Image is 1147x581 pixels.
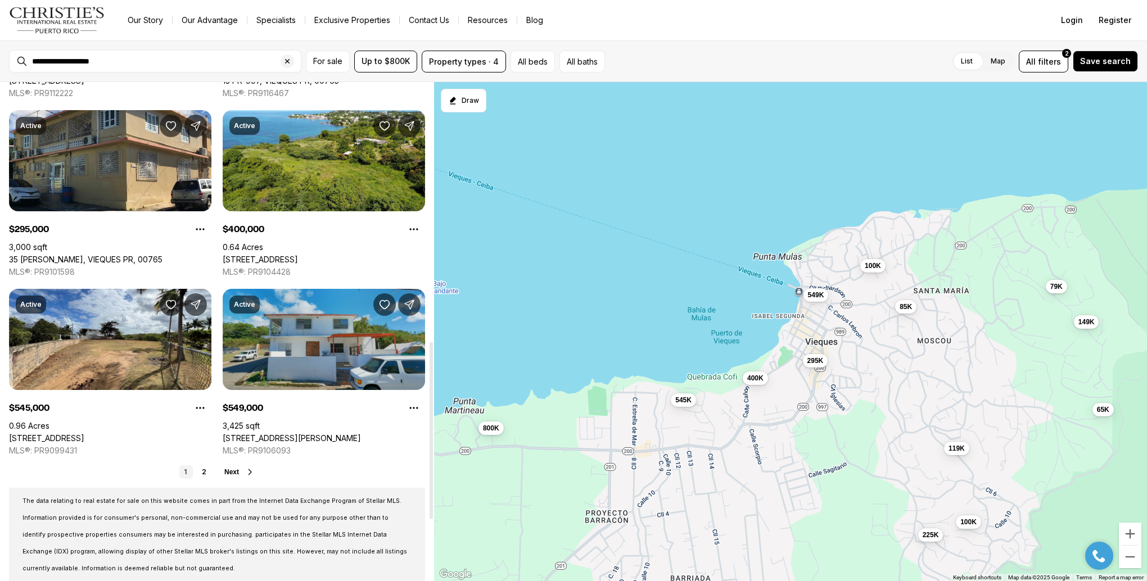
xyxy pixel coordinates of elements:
span: 119K [949,443,965,452]
a: Exclusive Properties [305,12,399,28]
button: Contact Us [400,12,458,28]
a: Blog [517,12,552,28]
span: Map data ©2025 Google [1008,574,1069,580]
button: All baths [559,51,605,72]
span: Register [1099,16,1131,25]
a: 1 [179,465,193,479]
p: Active [234,121,255,130]
span: 2 [1065,49,1069,58]
button: 295K [803,354,828,367]
button: Next [224,467,255,476]
span: Login [1061,16,1083,25]
button: 149K [1074,315,1099,328]
button: 119K [944,441,969,455]
a: Specialists [247,12,305,28]
button: 400K [743,371,768,385]
a: 13 PR-997, VIEQUES PR, 00765 [223,76,339,86]
button: Save Property: 35 QUINONES [160,115,182,137]
button: Register [1092,9,1138,31]
a: Resources [459,12,517,28]
button: Up to $800K [354,51,417,72]
button: Property options [189,218,211,240]
button: 800K [478,421,504,434]
button: Share Property [184,115,207,137]
span: filters [1038,56,1061,67]
span: 79K [1050,282,1063,291]
button: Save search [1073,51,1138,72]
span: Save search [1080,57,1131,66]
span: Up to $800K [362,57,410,66]
a: 2 [197,465,211,479]
span: 85K [900,302,912,311]
button: 100K [860,258,886,272]
button: 79K [1046,280,1067,293]
button: 65K [1092,403,1114,416]
a: Our Advantage [173,12,247,28]
button: Save Property: 2 CALLE RICHARDSON [373,293,396,316]
button: Save Property: 53 CALLE CANON [373,115,396,137]
button: Property options [403,218,425,240]
button: Zoom in [1119,523,1141,545]
a: 35 QUINONES, VIEQUES PR, 00765 [9,255,162,265]
a: 154 CALLE BASTIMIENTO, VIEQUES PR, 00765 [9,76,84,86]
button: Allfilters2 [1019,51,1068,72]
button: Property types · 4 [422,51,506,72]
a: Report a map error [1099,574,1144,580]
label: List [952,51,982,71]
a: Our Story [119,12,172,28]
a: 53 CALLE CANON, VIEQUES PR, 00765 [223,255,298,265]
p: Active [20,121,42,130]
span: 549K [808,290,824,299]
button: 225K [918,528,943,542]
button: Share Property [184,293,207,316]
span: 400K [747,374,764,383]
span: The data relating to real estate for sale on this website comes in part from the Internet Data Ex... [22,497,407,572]
button: Property options [403,397,425,419]
button: Property options [189,397,211,419]
nav: Pagination [179,465,211,479]
span: Next [224,468,239,476]
button: Clear search input [281,51,301,72]
button: Login [1054,9,1090,31]
a: 10 MONTE SANTO PLAYA ST #D-14, VIEQUES PR, 00765 [9,433,84,443]
button: Share Property [398,115,421,137]
span: 65K [1097,405,1109,414]
span: 149K [1078,317,1095,326]
span: All [1026,56,1036,67]
p: Active [20,300,42,309]
span: 100K [865,261,881,270]
button: Share Property [398,293,421,316]
button: 100K [956,515,981,529]
button: 549K [803,288,829,301]
button: For sale [306,51,350,72]
button: Start drawing [441,89,486,112]
a: Terms (opens in new tab) [1076,574,1092,580]
img: logo [9,7,105,34]
span: 800K [483,423,499,432]
span: 295K [807,356,824,365]
button: Zoom out [1119,546,1141,568]
p: Active [234,300,255,309]
span: 100K [960,518,977,526]
button: Save Property: 10 MONTE SANTO PLAYA ST #D-14 [160,293,182,316]
label: Map [982,51,1014,71]
button: All beds [511,51,555,72]
span: For sale [313,57,342,66]
span: 545K [675,395,692,404]
button: 85K [895,300,916,314]
button: 545K [671,393,696,406]
a: 2 CALLE RICHARDSON, VIEQUES PR, 00765 [223,433,361,443]
span: 225K [923,530,939,539]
